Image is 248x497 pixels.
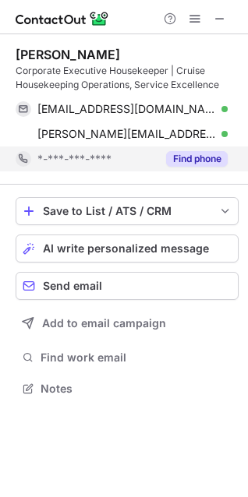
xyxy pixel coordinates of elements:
[16,378,239,400] button: Notes
[37,102,216,116] span: [EMAIL_ADDRESS][DOMAIN_NAME]
[16,64,239,92] div: Corporate Executive Housekeeper | Cruise Housekeeping Operations, Service Excellence
[16,309,239,337] button: Add to email campaign
[16,272,239,300] button: Send email
[41,351,232,365] span: Find work email
[43,205,211,217] div: Save to List / ATS / CRM
[41,382,232,396] span: Notes
[16,347,239,368] button: Find work email
[37,127,216,141] span: [PERSON_NAME][EMAIL_ADDRESS][DOMAIN_NAME]
[43,242,209,255] span: AI write personalized message
[16,197,239,225] button: save-profile-one-click
[16,47,120,62] div: [PERSON_NAME]
[16,9,109,28] img: ContactOut v5.3.10
[43,280,102,292] span: Send email
[16,234,239,263] button: AI write personalized message
[166,151,228,167] button: Reveal Button
[42,317,166,330] span: Add to email campaign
